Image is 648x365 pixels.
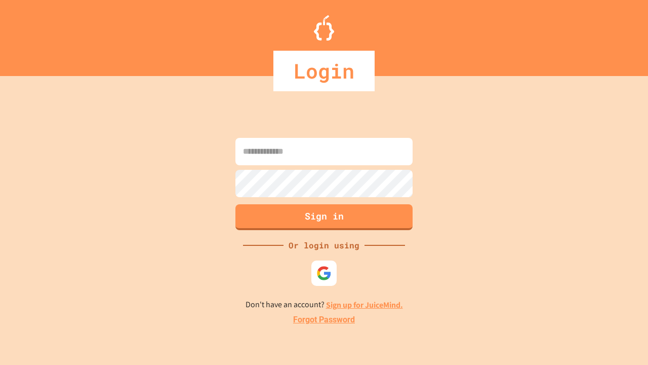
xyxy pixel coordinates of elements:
[326,300,403,310] a: Sign up for JuiceMind.
[314,15,334,41] img: Logo.svg
[283,239,364,251] div: Or login using
[246,299,403,311] p: Don't have an account?
[293,314,355,326] a: Forgot Password
[273,51,375,91] div: Login
[316,266,332,281] img: google-icon.svg
[235,204,413,230] button: Sign in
